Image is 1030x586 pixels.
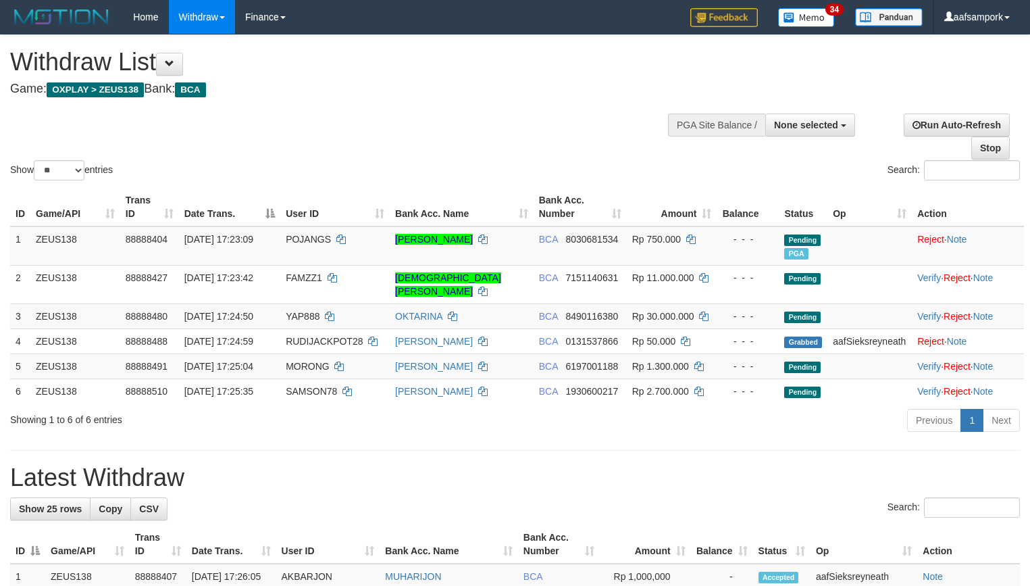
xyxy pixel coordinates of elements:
[784,273,821,285] span: Pending
[947,234,967,245] a: Note
[286,272,322,283] span: FAMZZ1
[10,160,113,180] label: Show entries
[855,8,923,26] img: panduan.png
[10,82,673,96] h4: Game: Bank:
[779,188,827,226] th: Status
[923,571,943,582] a: Note
[887,160,1020,180] label: Search:
[565,272,618,283] span: Copy 7151140631 to clipboard
[632,361,689,372] span: Rp 1.300.000
[30,379,120,404] td: ZEUS138
[668,114,765,137] div: PGA Site Balance /
[34,160,84,180] select: Showentries
[10,464,1020,491] h1: Latest Withdraw
[944,311,971,322] a: Reject
[973,386,994,397] a: Note
[565,336,618,347] span: Copy 0131537866 to clipboard
[184,336,253,347] span: [DATE] 17:24:59
[632,386,689,397] span: Rp 2.700.000
[960,409,983,432] a: 1
[784,312,821,323] span: Pending
[539,336,558,347] span: BCA
[912,265,1024,303] td: · ·
[627,188,717,226] th: Amount: activate to sort column ascending
[912,379,1024,404] td: · ·
[539,234,558,245] span: BCA
[47,82,144,97] span: OXPLAY > ZEUS138
[810,525,917,564] th: Op: activate to sort column ascending
[944,386,971,397] a: Reject
[784,235,821,246] span: Pending
[912,353,1024,379] td: · ·
[10,303,30,328] td: 3
[539,386,558,397] span: BCA
[917,361,941,372] a: Verify
[758,572,799,583] span: Accepted
[184,361,253,372] span: [DATE] 17:25:04
[286,336,363,347] span: RUDIJACKPOT28
[30,353,120,379] td: ZEUS138
[395,311,442,322] a: OKTARINA
[825,3,844,16] span: 34
[924,160,1020,180] input: Search:
[944,272,971,283] a: Reject
[904,114,1010,137] a: Run Auto-Refresh
[565,361,618,372] span: Copy 6197001188 to clipboard
[126,336,168,347] span: 88888488
[184,311,253,322] span: [DATE] 17:24:50
[632,234,681,245] span: Rp 750.000
[722,385,773,398] div: - - -
[175,82,205,97] span: BCA
[827,328,912,353] td: aafSieksreyneath
[947,336,967,347] a: Note
[917,386,941,397] a: Verify
[10,7,113,27] img: MOTION_logo.png
[45,525,130,564] th: Game/API: activate to sort column ascending
[778,8,835,27] img: Button%20Memo.svg
[286,311,319,322] span: YAP888
[973,361,994,372] a: Note
[380,525,518,564] th: Bank Acc. Name: activate to sort column ascending
[722,335,773,348] div: - - -
[179,188,280,226] th: Date Trans.: activate to sort column descending
[765,114,855,137] button: None selected
[276,525,380,564] th: User ID: activate to sort column ascending
[632,311,694,322] span: Rp 30.000.000
[539,272,558,283] span: BCA
[717,188,779,226] th: Balance
[126,361,168,372] span: 88888491
[30,188,120,226] th: Game/API: activate to sort column ascending
[565,234,618,245] span: Copy 8030681534 to clipboard
[184,272,253,283] span: [DATE] 17:23:42
[10,497,91,520] a: Show 25 rows
[130,525,186,564] th: Trans ID: activate to sort column ascending
[600,525,691,564] th: Amount: activate to sort column ascending
[184,386,253,397] span: [DATE] 17:25:35
[286,234,331,245] span: POJANGS
[722,233,773,246] div: - - -
[971,137,1010,160] a: Stop
[10,188,30,226] th: ID
[753,525,810,564] th: Status: activate to sort column ascending
[784,248,808,260] span: Marked by aafnoeunsreypich
[395,272,501,297] a: [DEMOGRAPHIC_DATA][PERSON_NAME]
[632,272,694,283] span: Rp 11.000.000
[10,353,30,379] td: 5
[912,328,1024,353] td: ·
[126,311,168,322] span: 88888480
[90,497,131,520] a: Copy
[924,497,1020,518] input: Search:
[126,386,168,397] span: 88888510
[99,504,122,514] span: Copy
[130,497,168,520] a: CSV
[126,234,168,245] span: 88888404
[917,311,941,322] a: Verify
[539,311,558,322] span: BCA
[186,525,276,564] th: Date Trans.: activate to sort column ascending
[395,336,473,347] a: [PERSON_NAME]
[19,504,82,514] span: Show 25 rows
[917,272,941,283] a: Verify
[385,571,441,582] a: MUHARIJON
[784,362,821,373] span: Pending
[917,234,944,245] a: Reject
